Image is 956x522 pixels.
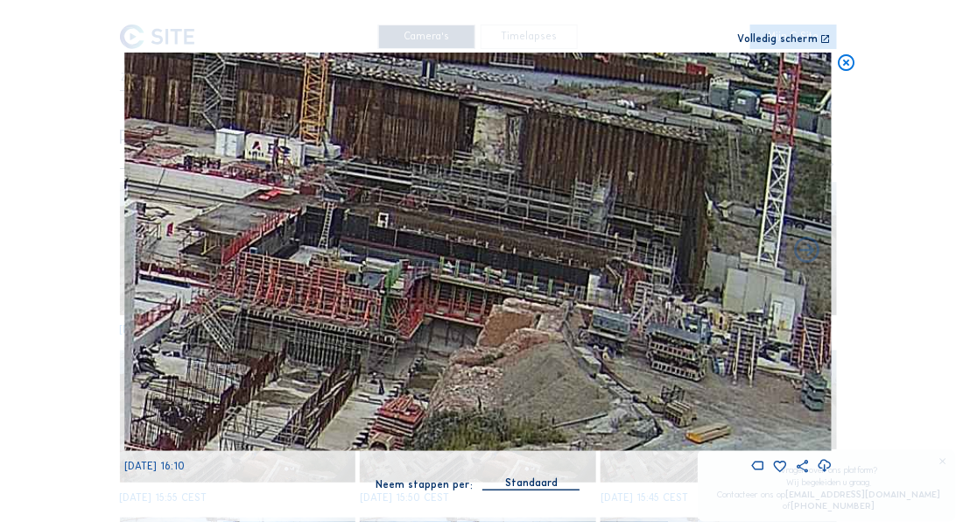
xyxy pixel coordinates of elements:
[134,236,165,267] i: Forward
[124,53,832,451] img: Image
[376,480,473,490] div: Neem stappen per:
[791,236,822,267] i: Back
[482,475,580,490] div: Standaard
[505,475,558,490] div: Standaard
[738,34,819,46] div: Volledig scherm
[124,460,185,472] span: [DATE] 16:10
